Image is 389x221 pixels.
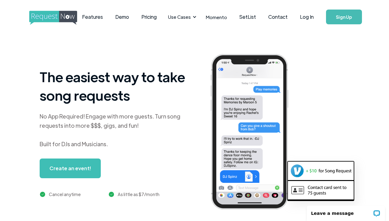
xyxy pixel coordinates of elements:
a: Momento [200,8,233,26]
div: Use Cases [164,7,198,26]
div: As little as $7/month [118,191,159,198]
a: Contact [262,7,294,26]
img: contact card example [288,181,354,199]
a: Log In [294,6,320,28]
img: requestnow logo [29,11,88,25]
img: venmo screenshot [288,162,354,180]
a: Sign Up [326,10,362,24]
a: Features [76,7,109,26]
iframe: LiveChat chat widget [303,202,389,221]
img: green checkmark [40,192,45,197]
a: SetList [233,7,262,26]
img: green checkmark [109,192,114,197]
a: Pricing [135,7,163,26]
a: home [29,11,61,23]
div: Cancel anytime [49,191,81,198]
a: Create an event! [40,159,101,178]
h1: The easiest way to take song requests [40,67,185,104]
a: Demo [109,7,135,26]
div: No App Required! Engage with more guests. Turn song requests into more $$$, gigs, and fun! Built ... [40,112,185,149]
div: Use Cases [168,14,191,20]
img: iphone screenshot [204,50,304,216]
